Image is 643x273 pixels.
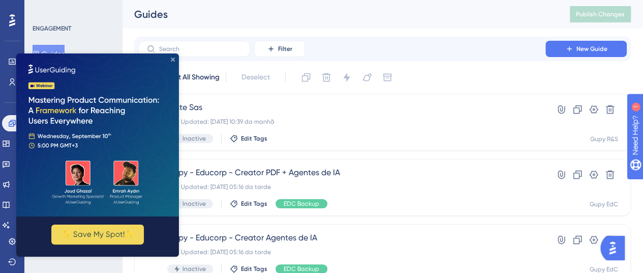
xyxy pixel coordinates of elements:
[570,6,631,22] button: Publish Changes
[230,200,267,208] button: Edit Tags
[182,134,206,143] span: Inactive
[254,41,305,57] button: Filter
[545,41,627,57] button: New Guide
[590,200,618,208] div: Gupy EdC
[576,45,607,53] span: New Guide
[284,265,319,273] span: EDC Backup
[167,248,516,256] div: Last Updated: [DATE] 05:16 da tarde
[33,24,71,33] div: ENGAGEMENT
[161,71,220,84] span: Select All Showing
[284,200,319,208] span: EDC Backup
[230,265,267,273] button: Edit Tags
[167,232,516,244] span: Copy - Educorp - Creator Agentes de IA
[182,265,206,273] span: Inactive
[576,10,625,18] span: Publish Changes
[600,233,631,263] iframe: UserGuiding AI Assistant Launcher
[230,134,267,143] button: Edit Tags
[241,134,267,143] span: Edit Tags
[167,167,516,179] span: Copy - Educorp - Creator PDF + Agentes de IA
[33,45,65,63] button: Guides
[278,45,292,53] span: Filter
[159,45,241,52] input: Search
[167,118,516,126] div: Last Updated: [DATE] 10:39 da manhã
[24,3,64,15] span: Need Help?
[71,5,74,13] div: 1
[182,200,206,208] span: Inactive
[232,68,279,87] button: Deselect
[35,171,128,191] button: ✨ Save My Spot!✨
[134,7,544,21] div: Guides
[167,183,516,191] div: Last Updated: [DATE] 05:16 da tarde
[155,4,159,8] div: Close Preview
[241,71,270,84] span: Deselect
[241,200,267,208] span: Edit Tags
[590,135,618,143] div: Gupy R&S
[167,101,516,114] span: Teste Sas
[241,265,267,273] span: Edit Tags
